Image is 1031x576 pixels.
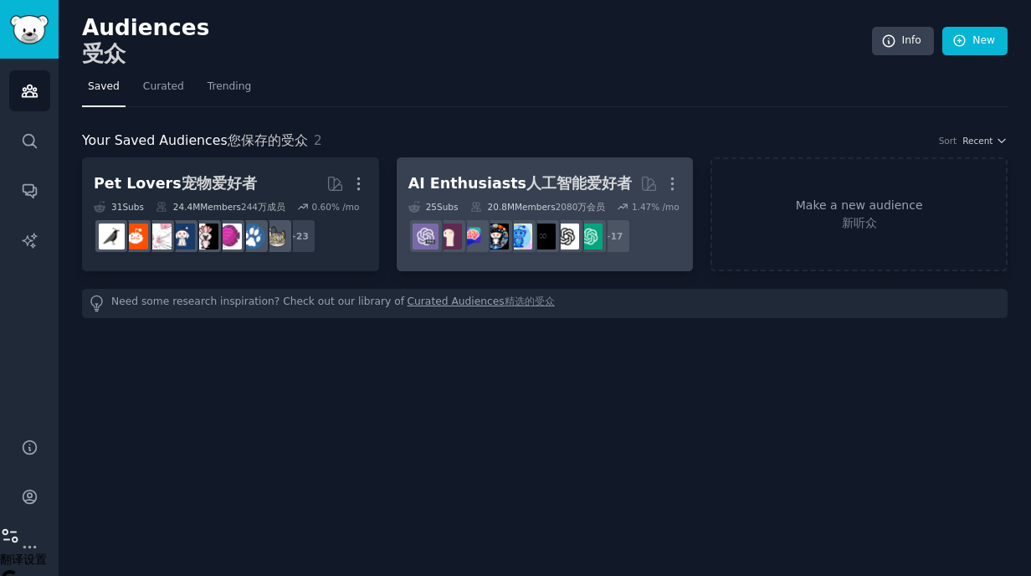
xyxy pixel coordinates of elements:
[82,131,308,152] span: Your Saved Audiences
[483,224,509,249] img: aiArt
[413,224,439,249] img: ChatGPTPro
[872,27,934,55] a: Info
[408,295,555,312] a: Curated Audiences精选的受众
[143,80,184,95] span: Curated
[556,202,606,212] xt-content: 2080万会员
[122,224,148,249] img: BeardedDragons
[82,41,126,66] xt-content: 受众
[82,157,379,272] a: Pet Lovers宠物爱好者31Subs24.4MMembers244万成员0.60% /mo+23catsdogsAquariumsparrotsdogswithjobsRATSBearde...
[962,135,1008,147] button: Recent
[553,224,579,249] img: OpenAI
[281,219,316,254] div: + 23
[962,135,993,147] span: Recent
[842,216,877,229] xt-content: 新听众
[577,224,603,249] img: ChatGPT
[408,173,632,194] div: AI Enthusiasts
[526,175,632,192] xt-content: 人工智能爱好者
[314,132,322,148] span: 2
[146,224,172,249] img: RATS
[169,224,195,249] img: dogswithjobs
[942,27,1008,55] a: New
[82,289,1008,318] div: Need some research inspiration? Check out our library of
[397,157,694,272] a: AI Enthusiasts人工智能爱好者25Subs20.8MMembers2080万会员1.47% /mo+17ChatGPTOpenAIArtificialInteligenceartif...
[202,74,257,108] a: Trending
[82,15,872,68] h2: Audiences
[506,224,532,249] img: artificial
[10,15,49,44] img: GummySearch logo
[94,201,144,213] div: 31 Sub s
[228,132,308,148] xt-content: 您保存的受众
[312,201,360,213] div: 0.60 % /mo
[239,224,265,249] img: dogs
[208,80,251,95] span: Trending
[99,224,125,249] img: birding
[241,202,285,212] xt-content: 244万成员
[263,224,289,249] img: cats
[408,201,459,213] div: 25 Sub s
[192,224,218,249] img: parrots
[182,175,257,192] xt-content: 宠物爱好者
[939,135,957,147] div: Sort
[459,224,485,249] img: ChatGPTPromptGenius
[470,201,606,213] div: 20.8M Members
[710,157,1008,272] a: Make a new audience新听众
[137,74,190,108] a: Curated
[505,296,555,307] xt-content: 精选的受众
[88,80,120,95] span: Saved
[94,173,257,194] div: Pet Lovers
[216,224,242,249] img: Aquariums
[632,201,680,213] div: 1.47 % /mo
[436,224,462,249] img: LocalLLaMA
[82,74,126,108] a: Saved
[530,224,556,249] img: ArtificialInteligence
[596,219,631,254] div: + 17
[156,201,285,213] div: 24.4M Members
